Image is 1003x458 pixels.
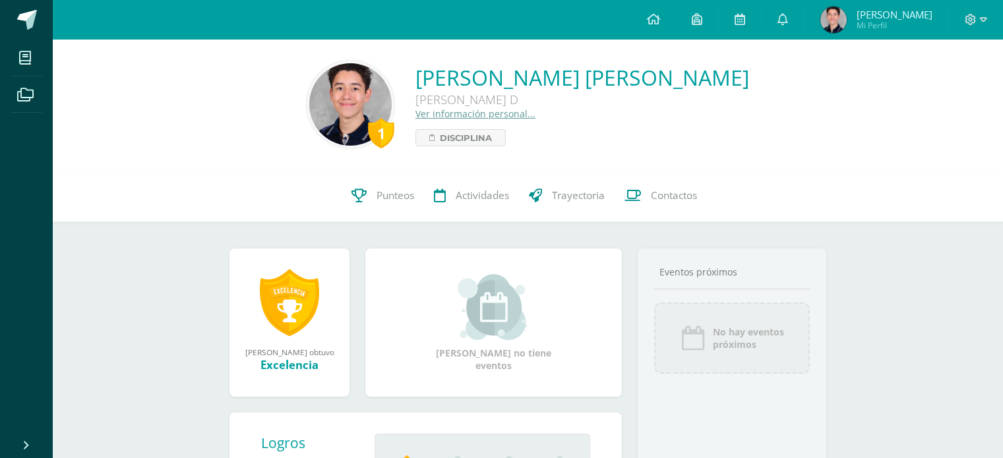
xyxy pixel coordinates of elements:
[415,63,749,92] a: [PERSON_NAME] [PERSON_NAME]
[615,169,707,222] a: Contactos
[342,169,424,222] a: Punteos
[552,188,605,202] span: Trayectoria
[261,434,364,452] div: Logros
[368,118,394,148] div: 1
[424,169,519,222] a: Actividades
[713,326,784,351] span: No hay eventos próximos
[440,130,492,146] span: Disciplina
[415,129,506,146] a: Disciplina
[857,8,932,21] span: [PERSON_NAME]
[519,169,615,222] a: Trayectoria
[428,274,560,372] div: [PERSON_NAME] no tiene eventos
[820,7,847,33] img: 07f88638018018ba1f0a044d8a475609.png
[377,188,414,202] span: Punteos
[857,20,932,31] span: Mi Perfil
[243,357,336,372] div: Excelencia
[680,325,706,351] img: event_icon.png
[458,274,530,340] img: event_small.png
[651,188,697,202] span: Contactos
[654,266,810,278] div: Eventos próximos
[309,63,392,146] img: 40af20d7491cc24c088af30a88bdb798.png
[415,107,535,120] a: Ver información personal...
[415,92,749,107] div: [PERSON_NAME] D
[243,347,336,357] div: [PERSON_NAME] obtuvo
[456,188,509,202] span: Actividades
